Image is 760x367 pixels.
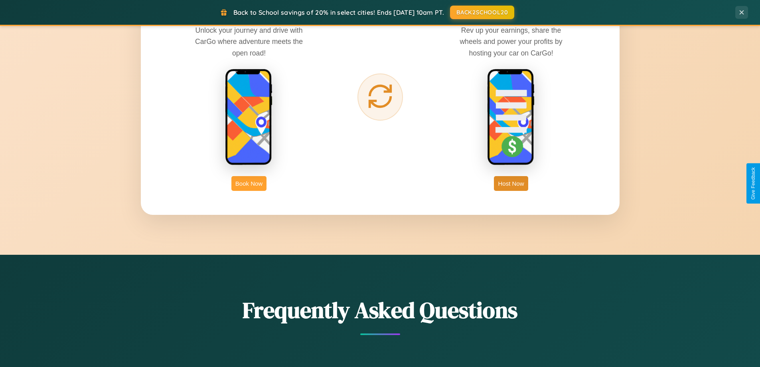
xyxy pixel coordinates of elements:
[451,25,571,58] p: Rev up your earnings, share the wheels and power your profits by hosting your car on CarGo!
[494,176,528,191] button: Host Now
[141,295,620,325] h2: Frequently Asked Questions
[231,176,266,191] button: Book Now
[233,8,444,16] span: Back to School savings of 20% in select cities! Ends [DATE] 10am PT.
[487,69,535,166] img: host phone
[225,69,273,166] img: rent phone
[189,25,309,58] p: Unlock your journey and drive with CarGo where adventure meets the open road!
[450,6,514,19] button: BACK2SCHOOL20
[750,167,756,200] div: Give Feedback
